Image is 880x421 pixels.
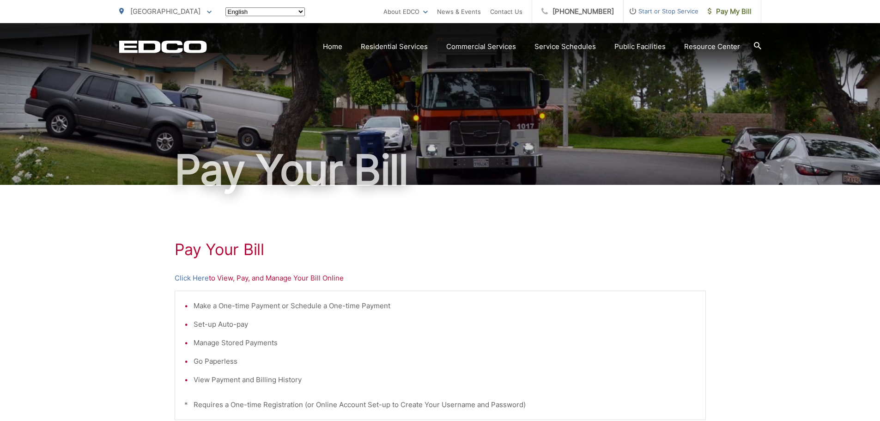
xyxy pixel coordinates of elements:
[119,147,761,193] h1: Pay Your Bill
[708,6,752,17] span: Pay My Bill
[194,319,696,330] li: Set-up Auto-pay
[446,41,516,52] a: Commercial Services
[490,6,522,17] a: Contact Us
[175,240,706,259] h1: Pay Your Bill
[225,7,305,16] select: Select a language
[614,41,666,52] a: Public Facilities
[684,41,740,52] a: Resource Center
[194,300,696,311] li: Make a One-time Payment or Schedule a One-time Payment
[194,337,696,348] li: Manage Stored Payments
[534,41,596,52] a: Service Schedules
[437,6,481,17] a: News & Events
[175,273,706,284] p: to View, Pay, and Manage Your Bill Online
[383,6,428,17] a: About EDCO
[361,41,428,52] a: Residential Services
[175,273,209,284] a: Click Here
[323,41,342,52] a: Home
[119,40,207,53] a: EDCD logo. Return to the homepage.
[194,374,696,385] li: View Payment and Billing History
[184,399,696,410] p: * Requires a One-time Registration (or Online Account Set-up to Create Your Username and Password)
[130,7,200,16] span: [GEOGRAPHIC_DATA]
[194,356,696,367] li: Go Paperless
